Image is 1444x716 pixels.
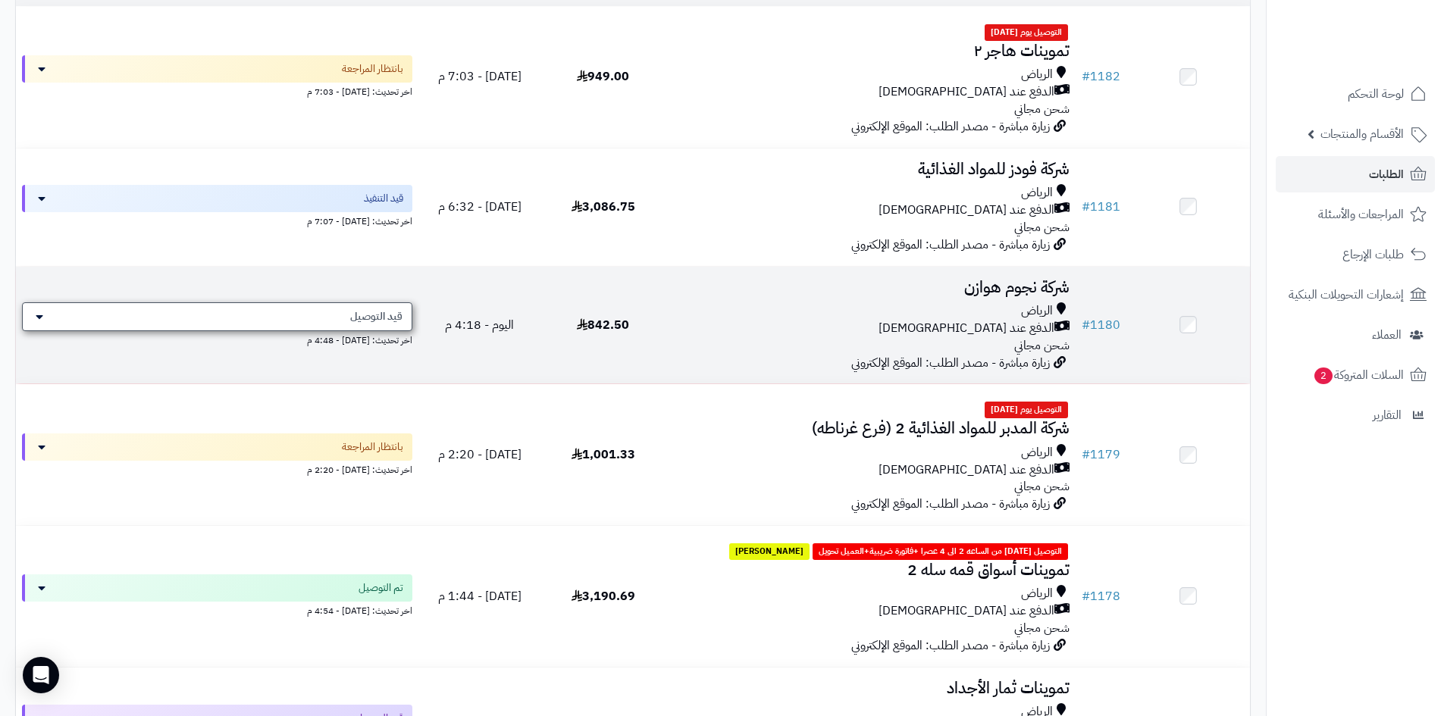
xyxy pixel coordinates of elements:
[1369,164,1404,185] span: الطلبات
[851,495,1050,513] span: زيارة مباشرة - مصدر الطلب: الموقع الإلكتروني
[1014,100,1070,118] span: شحن مجاني
[438,67,522,86] span: [DATE] - 7:03 م
[359,580,403,596] span: تم التوصيل
[879,202,1054,219] span: الدفع عند [DEMOGRAPHIC_DATA]
[1276,357,1435,393] a: السلات المتروكة2
[1021,585,1053,602] span: الرياض
[350,309,403,324] span: قيد التوصيل
[671,420,1070,437] h3: شركة المدبر للمواد الغذائية 2 (فرع غرناطه)
[1276,236,1435,273] a: طلبات الإرجاع
[438,446,522,464] span: [DATE] - 2:20 م
[813,543,1068,560] span: التوصيل [DATE] من الساعه 2 الى 4 عصرا +فاتورة ضريبية+العميل تحويل
[1313,364,1404,386] span: السلات المتروكة
[851,236,1050,254] span: زيارة مباشرة - مصدر الطلب: الموقع الإلكتروني
[985,24,1068,41] span: التوصيل يوم [DATE]
[577,67,629,86] span: 949.00
[572,446,635,464] span: 1,001.33
[1082,316,1120,334] a: #1180
[1276,156,1435,192] a: الطلبات
[1014,218,1070,236] span: شحن مجاني
[1014,336,1070,355] span: شحن مجاني
[671,161,1070,178] h3: شركة فودز للمواد الغذائية
[22,212,412,228] div: اخر تحديث: [DATE] - 7:07 م
[1276,277,1435,313] a: إشعارات التحويلات البنكية
[1082,587,1090,605] span: #
[1341,42,1430,74] img: logo-2.png
[364,191,403,206] span: قيد التنفيذ
[1021,66,1053,83] span: الرياض
[342,61,403,77] span: بانتظار المراجعة
[1289,284,1404,305] span: إشعارات التحويلات البنكية
[22,461,412,477] div: اخر تحديث: [DATE] - 2:20 م
[729,543,810,560] span: [PERSON_NAME]
[572,587,635,605] span: 3,190.69
[572,198,635,216] span: 3,086.75
[1348,83,1404,105] span: لوحة التحكم
[851,117,1050,136] span: زيارة مباشرة - مصدر الطلب: الموقع الإلكتروني
[342,439,403,455] span: بانتظار المراجعة
[22,331,412,347] div: اخر تحديث: [DATE] - 4:48 م
[985,402,1068,418] span: التوصيل يوم [DATE]
[671,279,1070,296] h3: شركة نجوم هوازن
[1082,198,1090,216] span: #
[671,680,1070,697] h3: تموينات ثمار الأجداد
[1082,446,1090,464] span: #
[1082,316,1090,334] span: #
[1276,76,1435,112] a: لوحة التحكم
[879,602,1054,620] span: الدفع عند [DEMOGRAPHIC_DATA]
[1314,367,1333,384] span: 2
[879,320,1054,337] span: الدفع عند [DEMOGRAPHIC_DATA]
[577,316,629,334] span: 842.50
[1082,587,1120,605] a: #1178
[1318,204,1404,225] span: المراجعات والأسئلة
[1082,198,1120,216] a: #1181
[1021,302,1053,320] span: الرياض
[1082,67,1090,86] span: #
[879,83,1054,101] span: الدفع عند [DEMOGRAPHIC_DATA]
[1276,196,1435,233] a: المراجعات والأسئلة
[1372,324,1402,345] span: العملاء
[1021,444,1053,461] span: الرياض
[1320,124,1404,145] span: الأقسام والمنتجات
[851,636,1050,655] span: زيارة مباشرة - مصدر الطلب: الموقع الإلكتروني
[1082,446,1120,464] a: #1179
[438,587,522,605] span: [DATE] - 1:44 م
[23,657,59,693] div: Open Intercom Messenger
[22,83,412,98] div: اخر تحديث: [DATE] - 7:03 م
[671,561,1070,579] h3: تموينات أسواق قمه سله 2
[1082,67,1120,86] a: #1182
[851,354,1050,372] span: زيارة مباشرة - مصدر الطلب: الموقع الإلكتروني
[1276,317,1435,353] a: العملاء
[1373,405,1402,426] span: التقارير
[438,198,522,216] span: [DATE] - 6:32 م
[1276,397,1435,433] a: التقارير
[1342,244,1404,265] span: طلبات الإرجاع
[22,602,412,618] div: اخر تحديث: [DATE] - 4:54 م
[879,461,1054,479] span: الدفع عند [DEMOGRAPHIC_DATA]
[445,316,514,334] span: اليوم - 4:18 م
[1021,184,1053,202] span: الرياض
[671,42,1070,60] h3: تموينات هاجر ٢
[1014,619,1070,637] span: شحن مجاني
[1014,477,1070,496] span: شحن مجاني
